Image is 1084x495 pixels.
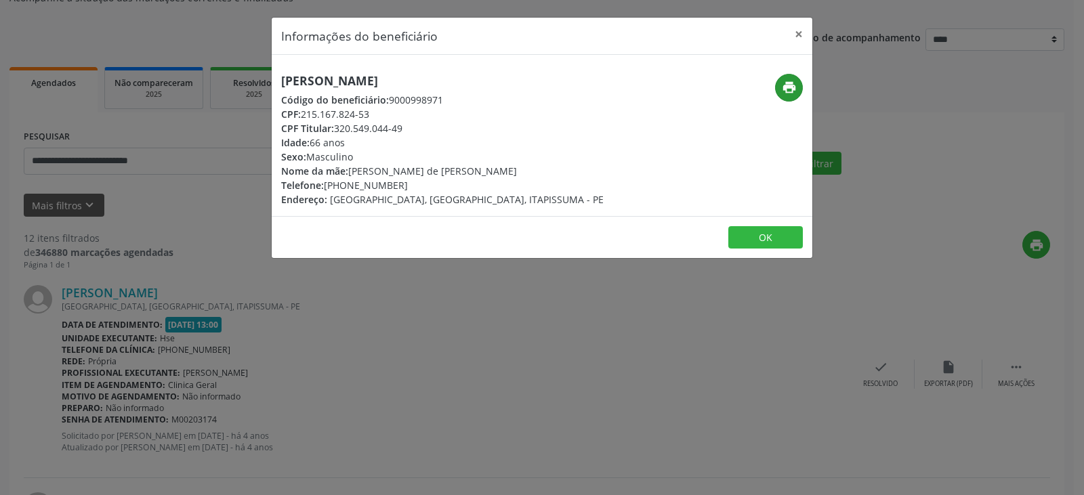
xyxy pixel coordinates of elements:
[281,165,348,177] span: Nome da mãe:
[330,193,604,206] span: [GEOGRAPHIC_DATA], [GEOGRAPHIC_DATA], ITAPISSUMA - PE
[281,179,324,192] span: Telefone:
[785,18,812,51] button: Close
[281,93,389,106] span: Código do beneficiário:
[728,226,803,249] button: OK
[281,178,604,192] div: [PHONE_NUMBER]
[281,108,301,121] span: CPF:
[281,136,310,149] span: Idade:
[281,135,604,150] div: 66 anos
[281,122,334,135] span: CPF Titular:
[281,150,306,163] span: Sexo:
[281,107,604,121] div: 215.167.824-53
[281,93,604,107] div: 9000998971
[281,121,604,135] div: 320.549.044-49
[782,80,797,95] i: print
[281,150,604,164] div: Masculino
[281,193,327,206] span: Endereço:
[281,74,604,88] h5: [PERSON_NAME]
[775,74,803,102] button: print
[281,164,604,178] div: [PERSON_NAME] de [PERSON_NAME]
[281,27,438,45] h5: Informações do beneficiário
